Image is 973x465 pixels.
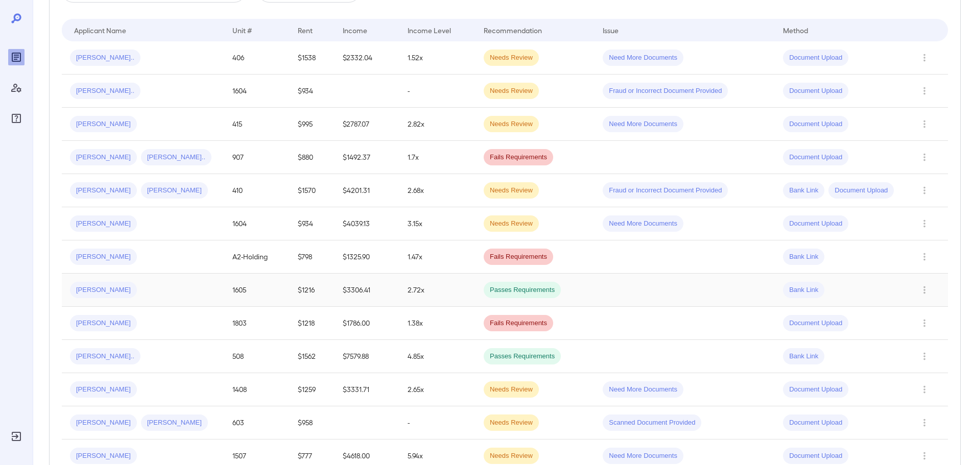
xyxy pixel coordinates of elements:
span: Needs Review [484,119,539,129]
div: Rent [298,24,314,36]
td: $4039.13 [335,207,399,240]
span: Bank Link [783,186,824,195]
span: Document Upload [783,119,848,129]
td: $880 [290,141,335,174]
td: $1538 [290,41,335,75]
td: 2.72x [399,274,476,307]
div: Recommendation [484,24,542,36]
td: 508 [224,340,289,373]
span: Document Upload [828,186,894,195]
button: Row Actions [916,414,933,431]
span: Needs Review [484,86,539,96]
div: Applicant Name [74,24,126,36]
div: Unit # [232,24,252,36]
td: 1605 [224,274,289,307]
span: Needs Review [484,418,539,428]
td: $1492.37 [335,141,399,174]
span: Passes Requirements [484,352,561,361]
span: Bank Link [783,352,824,361]
div: Income Level [408,24,451,36]
td: $995 [290,108,335,141]
td: $1259 [290,373,335,406]
span: Fraud or Incorrect Document Provided [603,86,728,96]
span: Document Upload [783,219,848,229]
td: $3331.71 [335,373,399,406]
button: Row Actions [916,149,933,165]
span: Fails Requirements [484,319,553,328]
td: 406 [224,41,289,75]
button: Row Actions [916,348,933,364]
button: Row Actions [916,215,933,232]
span: Document Upload [783,153,848,162]
span: Document Upload [783,319,848,328]
button: Row Actions [916,282,933,298]
span: Fails Requirements [484,252,553,262]
span: Document Upload [783,418,848,428]
div: Log Out [8,428,25,445]
td: $2332.04 [335,41,399,75]
span: Needs Review [484,451,539,461]
button: Row Actions [916,182,933,199]
td: 3.15x [399,207,476,240]
span: Needs Review [484,385,539,395]
span: Bank Link [783,252,824,262]
span: [PERSON_NAME] [70,385,137,395]
div: Method [783,24,808,36]
span: [PERSON_NAME] [70,418,137,428]
div: Manage Users [8,80,25,96]
span: Needs Review [484,53,539,63]
td: 1604 [224,207,289,240]
span: [PERSON_NAME].. [70,86,140,96]
span: [PERSON_NAME] [70,252,137,262]
button: Row Actions [916,50,933,66]
span: [PERSON_NAME].. [70,53,140,63]
td: 1.38x [399,307,476,340]
div: Income [343,24,367,36]
td: 1.47x [399,240,476,274]
td: $958 [290,406,335,439]
td: $3306.41 [335,274,399,307]
span: Need More Documents [603,219,683,229]
td: $1218 [290,307,335,340]
td: 1.7x [399,141,476,174]
span: Fails Requirements [484,153,553,162]
span: [PERSON_NAME] [70,186,137,195]
td: - [399,406,476,439]
span: Document Upload [783,53,848,63]
td: $1562 [290,340,335,373]
td: $934 [290,207,335,240]
td: $934 [290,75,335,108]
td: $1216 [290,274,335,307]
div: Issue [603,24,619,36]
span: [PERSON_NAME] [70,285,137,295]
span: Need More Documents [603,119,683,129]
span: Document Upload [783,86,848,96]
span: Bank Link [783,285,824,295]
span: Document Upload [783,385,848,395]
td: $1325.90 [335,240,399,274]
div: FAQ [8,110,25,127]
span: [PERSON_NAME].. [141,153,211,162]
button: Row Actions [916,249,933,265]
span: Need More Documents [603,451,683,461]
td: 1408 [224,373,289,406]
span: [PERSON_NAME] [70,219,137,229]
td: 2.82x [399,108,476,141]
span: Need More Documents [603,385,683,395]
span: [PERSON_NAME] [70,319,137,328]
td: $1570 [290,174,335,207]
td: $7579.88 [335,340,399,373]
td: 1.52x [399,41,476,75]
span: [PERSON_NAME] [70,119,137,129]
span: Scanned Document Provided [603,418,701,428]
span: [PERSON_NAME] [141,418,208,428]
span: [PERSON_NAME] [141,186,208,195]
span: Needs Review [484,219,539,229]
td: 410 [224,174,289,207]
button: Row Actions [916,381,933,398]
span: [PERSON_NAME].. [70,352,140,361]
td: $798 [290,240,335,274]
button: Row Actions [916,116,933,132]
span: Passes Requirements [484,285,561,295]
span: [PERSON_NAME] [70,153,137,162]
